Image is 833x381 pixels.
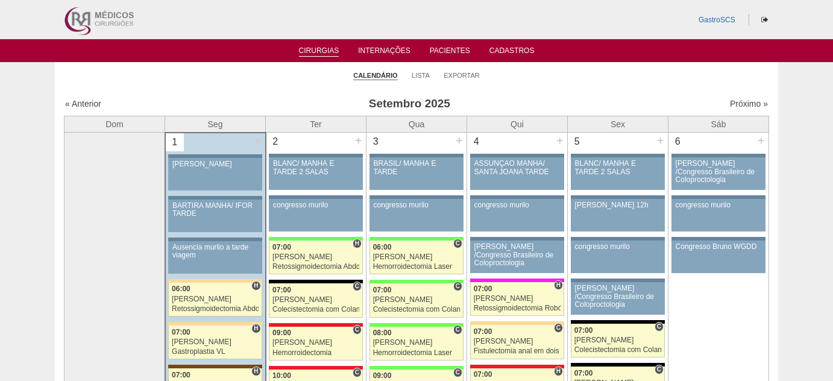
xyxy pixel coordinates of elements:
div: BARTIRA MANHÃ/ IFOR TARDE [172,202,258,218]
span: 07:00 [272,243,291,251]
th: Seg [165,116,266,133]
div: [PERSON_NAME] [172,160,258,168]
span: Consultório [353,325,362,335]
span: Hospital [251,324,260,333]
div: [PERSON_NAME] [172,295,259,303]
a: [PERSON_NAME] /Congresso Brasileiro de Coloproctologia [571,282,665,315]
div: + [655,133,665,148]
a: Pacientes [430,46,470,58]
div: Hemorroidectomia Laser [373,263,461,271]
a: H 07:00 [PERSON_NAME] Retossigmoidectomia Abdominal VL [269,241,363,274]
a: [PERSON_NAME] [168,158,262,190]
a: « Anterior [65,99,101,109]
div: BLANC/ MANHÃ E TARDE 2 SALAS [575,160,661,175]
div: Key: Pro Matre [470,279,564,282]
div: Key: Aviso [269,154,363,157]
div: [PERSON_NAME] /Congresso Brasileiro de Coloproctologia [676,160,762,184]
div: [PERSON_NAME] [373,253,461,261]
th: Sáb [668,116,769,133]
div: Key: Brasil [269,237,363,241]
h3: Setembro 2025 [234,95,585,113]
div: Key: Aviso [369,154,464,157]
a: BARTIRA MANHÃ/ IFOR TARDE [168,200,262,232]
div: [PERSON_NAME] [172,338,259,346]
div: Key: Aviso [671,154,765,157]
a: BRASIL/ MANHÃ E TARDE [369,157,464,190]
a: C 07:00 [PERSON_NAME] Colecistectomia com Colangiografia VL [269,283,363,317]
div: 6 [668,133,687,151]
a: GastroSCS [699,16,735,24]
div: + [454,133,464,148]
a: BLANC/ MANHÃ E TARDE 2 SALAS [269,157,363,190]
a: ASSUNÇÃO MANHÃ/ SANTA JOANA TARDE [470,157,564,190]
div: Key: Aviso [168,196,262,200]
span: Consultório [353,282,362,291]
div: 1 [166,133,184,151]
span: Consultório [655,365,664,374]
div: congresso murilo [273,201,359,209]
div: Key: Aviso [571,237,665,241]
a: C 07:00 [PERSON_NAME] Fistulectomia anal em dois tempos [470,325,564,359]
th: Qua [366,116,467,133]
div: Key: Aviso [671,195,765,199]
div: Retossigmoidectomia Abdominal VL [272,263,359,271]
a: H 07:00 [PERSON_NAME] Gastroplastia VL [168,326,262,359]
div: Key: Aviso [168,238,262,241]
div: 5 [568,133,586,151]
div: congresso murilo [676,201,762,209]
span: 09:00 [272,329,291,337]
span: 07:00 [574,326,593,335]
div: Key: Assunção [269,323,363,327]
a: Próximo » [730,99,768,109]
div: Key: Aviso [470,237,564,241]
div: [PERSON_NAME] /Congresso Brasileiro de Coloproctologia [474,243,561,267]
span: 07:00 [474,370,492,379]
div: Key: Blanc [269,280,363,283]
span: Hospital [554,280,563,290]
div: congresso murilo [374,201,460,209]
div: Key: Brasil [369,237,464,241]
span: Consultório [655,322,664,332]
div: Ausencia murilo a tarde viagem [172,244,258,259]
span: 07:00 [474,327,492,336]
div: [PERSON_NAME] [373,339,461,347]
div: Key: Aviso [571,154,665,157]
span: 07:00 [172,371,190,379]
div: Key: Brasil [369,366,464,370]
a: Ausencia murilo a tarde viagem [168,241,262,274]
div: Key: Aviso [571,195,665,199]
a: [PERSON_NAME] 12h [571,199,665,231]
th: Sex [568,116,668,133]
div: + [253,133,263,149]
a: [PERSON_NAME] /Congresso Brasileiro de Coloproctologia [470,241,564,273]
div: + [756,133,766,148]
a: C 07:00 [PERSON_NAME] Colecistectomia com Colangiografia VL [571,324,665,357]
th: Qui [467,116,568,133]
span: Consultório [353,368,362,377]
a: congresso murilo [369,199,464,231]
a: [PERSON_NAME] /Congresso Brasileiro de Coloproctologia [671,157,765,190]
a: C 08:00 [PERSON_NAME] Hemorroidectomia Laser [369,327,464,361]
th: Ter [266,116,366,133]
a: H 06:00 [PERSON_NAME] Retossigmoidectomia Abdominal VL [168,283,262,316]
div: Colecistectomia com Colangiografia VL [373,306,461,313]
div: [PERSON_NAME] [474,338,561,345]
span: 09:00 [373,371,392,380]
div: [PERSON_NAME] /Congresso Brasileiro de Coloproctologia [575,285,661,309]
div: Retossigmoidectomia Abdominal VL [172,305,259,313]
div: Key: Aviso [369,195,464,199]
span: 06:00 [172,285,190,293]
div: Key: Bartira [470,321,564,325]
div: Colecistectomia com Colangiografia VL [574,346,662,354]
span: 10:00 [272,371,291,380]
span: Consultório [453,239,462,248]
div: 2 [266,133,285,151]
div: Fistulectomia anal em dois tempos [474,347,561,355]
a: Exportar [444,71,480,80]
span: 07:00 [574,369,593,377]
a: Internações [358,46,410,58]
span: 06:00 [373,243,392,251]
a: BLANC/ MANHÃ E TARDE 2 SALAS [571,157,665,190]
div: Key: Assunção [470,365,564,368]
span: Consultório [453,325,462,335]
